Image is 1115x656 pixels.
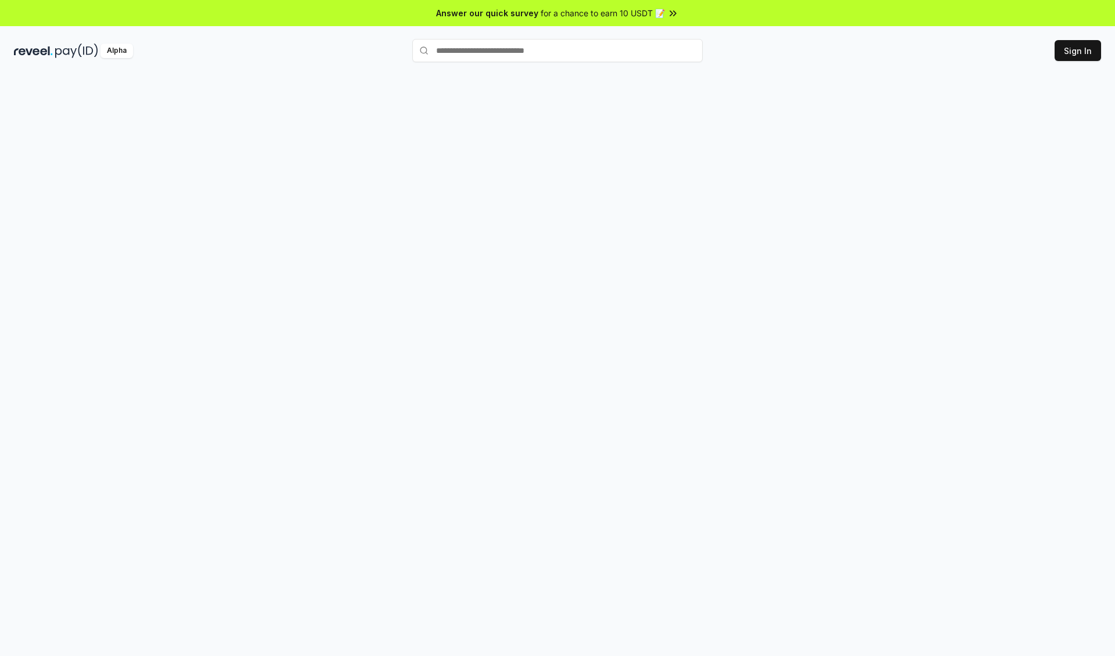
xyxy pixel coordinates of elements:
span: for a chance to earn 10 USDT 📝 [541,7,665,19]
span: Answer our quick survey [436,7,538,19]
button: Sign In [1055,40,1101,61]
div: Alpha [100,44,133,58]
img: reveel_dark [14,44,53,58]
img: pay_id [55,44,98,58]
